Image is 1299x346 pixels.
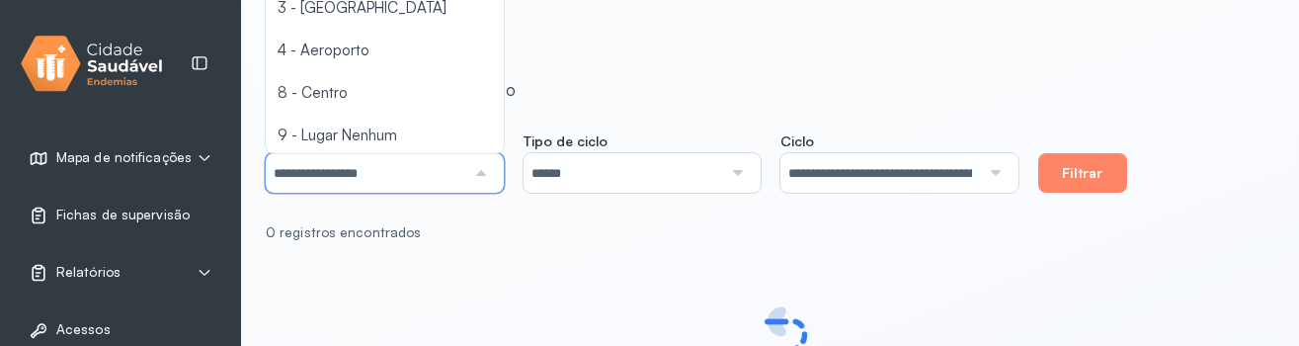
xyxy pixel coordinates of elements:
span: Mapa de notificações [56,149,192,166]
li: 8 - Centro [266,72,504,115]
div: 0 registros encontrados [266,224,1259,241]
span: Fichas de supervisão [56,207,190,223]
span: Acessos [56,321,111,338]
img: logo.svg [21,32,163,96]
li: 4 - Aeroporto [266,30,504,72]
span: Tipo de ciclo [524,132,608,150]
span: Ciclo [780,132,814,150]
a: Acessos [29,320,212,340]
a: Fichas de supervisão [29,206,212,225]
li: 9 - Lugar Nenhum [266,115,504,157]
button: Filtrar [1038,153,1127,193]
span: Relatórios [56,264,121,281]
